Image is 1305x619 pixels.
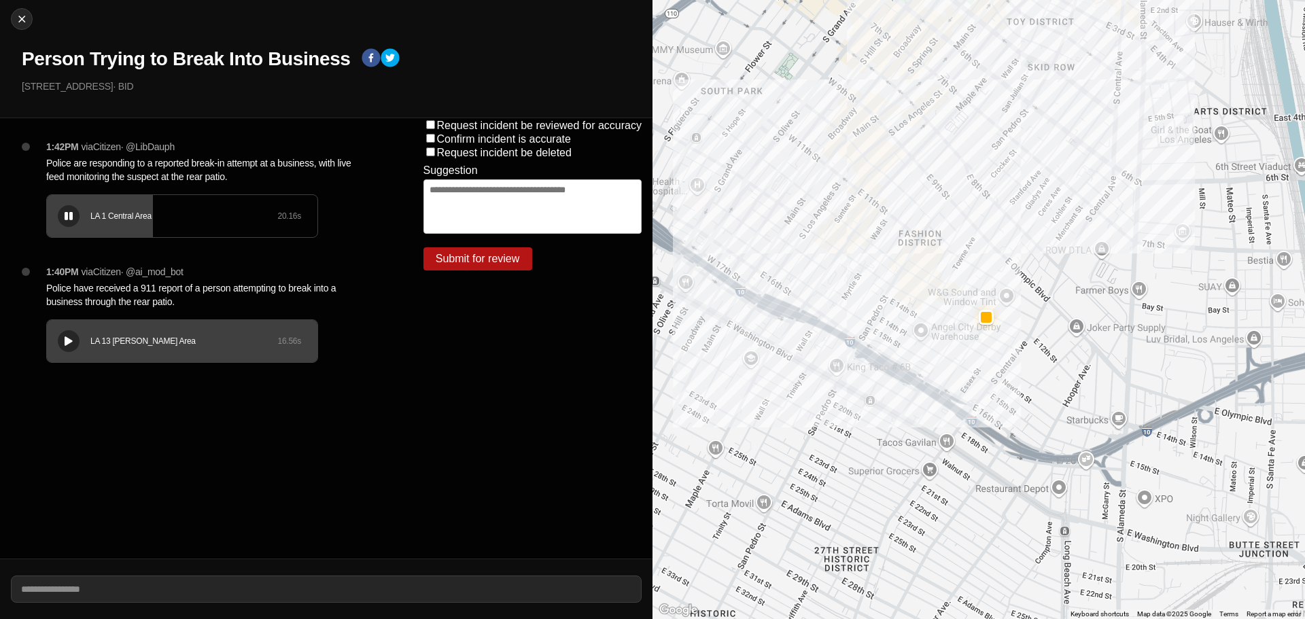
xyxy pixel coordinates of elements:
div: LA 13 [PERSON_NAME] Area [90,336,277,347]
img: cancel [15,12,29,26]
h1: Person Trying to Break Into Business [22,47,351,71]
span: Map data ©2025 Google [1137,610,1211,618]
label: Request incident be deleted [437,147,572,158]
img: Google [656,601,701,619]
a: Terms (opens in new tab) [1219,610,1238,618]
div: 20.16 s [277,211,301,222]
label: Suggestion [423,164,478,177]
p: via Citizen · @ ai_mod_bot [82,265,184,279]
label: Confirm incident is accurate [437,133,571,145]
p: [STREET_ADDRESS] · BID [22,79,642,93]
p: 1:40PM [46,265,79,279]
button: facebook [362,48,381,70]
button: Submit for review [423,247,532,270]
div: 16.56 s [277,336,301,347]
a: Report a map error [1247,610,1301,618]
button: Keyboard shortcuts [1071,609,1129,619]
p: Police are responding to a reported break-in attempt at a business, with live feed monitoring the... [46,156,369,183]
p: Police have received a 911 report of a person attempting to break into a business through the rea... [46,281,369,308]
button: cancel [11,8,33,30]
label: Request incident be reviewed for accuracy [437,120,642,131]
p: via Citizen · @ LibDauph [82,140,175,154]
button: twitter [381,48,400,70]
p: 1:42PM [46,140,79,154]
a: Open this area in Google Maps (opens a new window) [656,601,701,619]
div: LA 1 Central Area [90,211,277,222]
